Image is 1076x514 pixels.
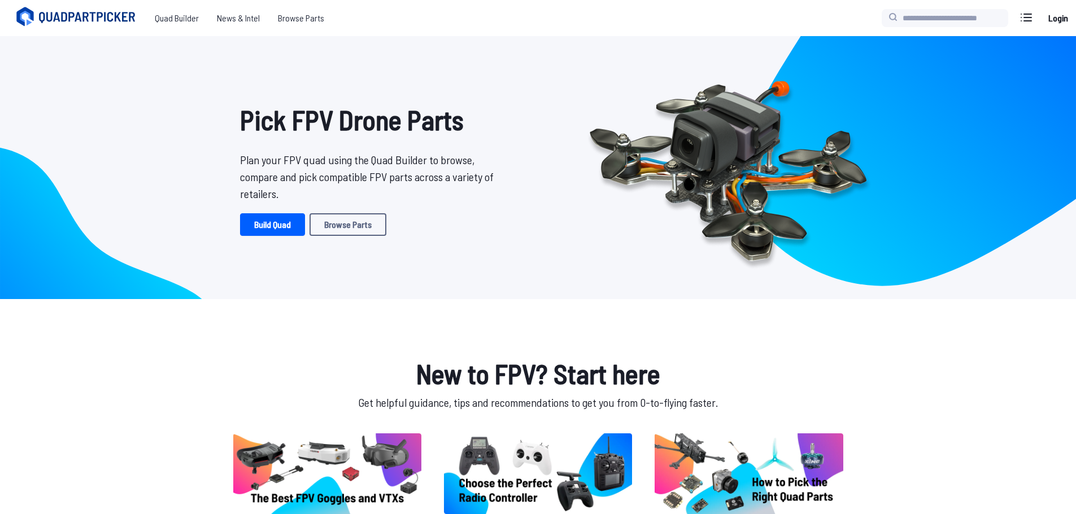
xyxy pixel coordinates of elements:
a: Build Quad [240,213,305,236]
img: Quadcopter [565,55,891,280]
img: image of post [233,433,421,514]
p: Plan your FPV quad using the Quad Builder to browse, compare and pick compatible FPV parts across... [240,151,502,202]
h1: New to FPV? Start here [231,353,846,394]
img: image of post [444,433,632,514]
a: Browse Parts [310,213,386,236]
h1: Pick FPV Drone Parts [240,99,502,140]
img: image of post [655,433,843,514]
a: Login [1044,7,1071,29]
a: Quad Builder [146,7,208,29]
p: Get helpful guidance, tips and recommendations to get you from 0-to-flying faster. [231,394,846,411]
a: Browse Parts [269,7,333,29]
a: News & Intel [208,7,269,29]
